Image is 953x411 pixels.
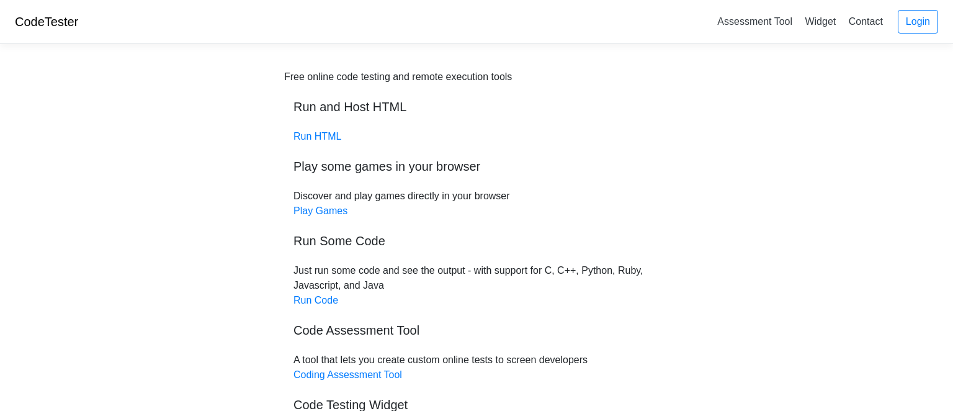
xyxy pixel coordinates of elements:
[293,99,660,114] h5: Run and Host HTML
[284,70,512,84] div: Free online code testing and remote execution tools
[293,159,660,174] h5: Play some games in your browser
[898,10,938,34] a: Login
[293,369,402,380] a: Coding Assessment Tool
[293,295,338,305] a: Run Code
[293,205,347,216] a: Play Games
[293,233,660,248] h5: Run Some Code
[800,11,841,32] a: Widget
[293,323,660,338] h5: Code Assessment Tool
[15,15,78,29] a: CodeTester
[712,11,797,32] a: Assessment Tool
[293,131,341,142] a: Run HTML
[844,11,888,32] a: Contact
